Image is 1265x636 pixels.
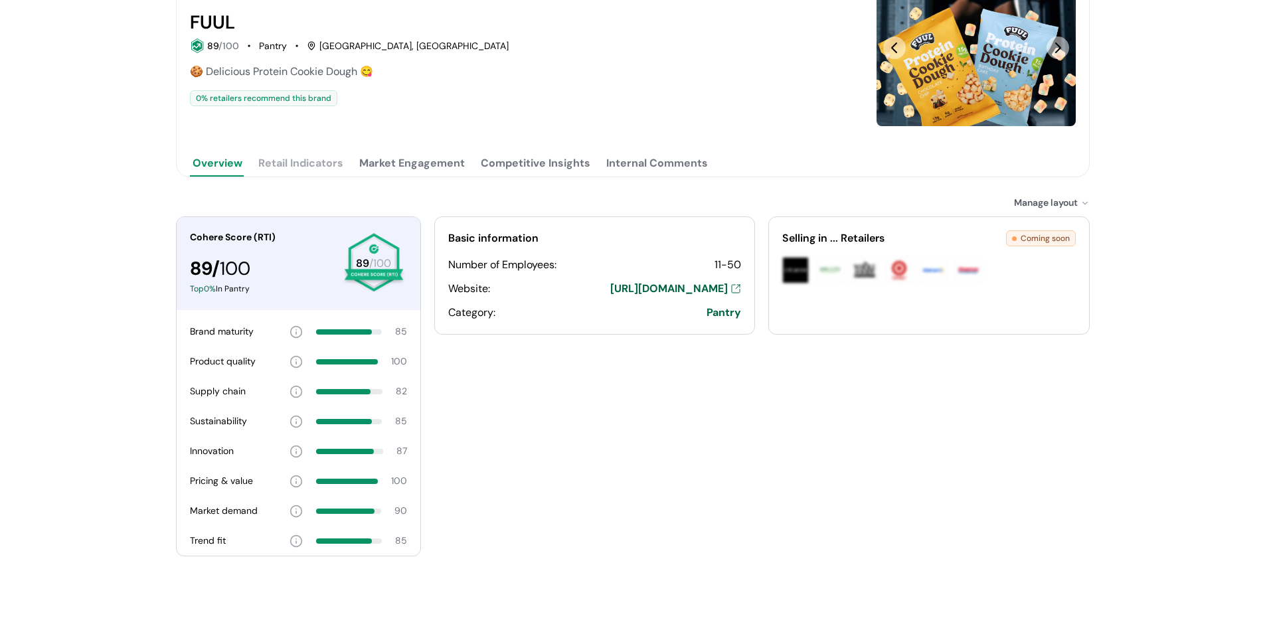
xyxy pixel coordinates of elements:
[478,150,593,177] button: Competitive Insights
[707,305,741,321] span: Pantry
[218,40,239,52] span: /100
[316,538,382,544] div: 85 percent
[190,230,333,244] div: Cohere Score (RTI)
[259,39,287,53] div: Pantry
[190,90,337,106] div: 0 % retailers recommend this brand
[190,64,373,78] span: 🍪 Delicious Protein Cookie Dough 😋
[396,444,407,458] div: 87
[369,256,391,270] span: /100
[395,325,407,339] div: 85
[448,257,556,273] div: Number of Employees:
[1006,230,1076,246] div: Coming soon
[190,474,253,488] div: Pricing & value
[357,150,467,177] button: Market Engagement
[391,355,407,368] div: 100
[190,150,245,177] button: Overview
[190,283,216,294] span: Top 0 %
[448,281,490,297] div: Website:
[1047,37,1069,59] button: Next Slide
[316,359,378,364] div: 100 percent
[207,40,218,52] span: 89
[190,414,247,428] div: Sustainability
[396,384,407,398] div: 82
[316,449,383,454] div: 87 percent
[190,255,333,283] div: 89 /
[1014,196,1090,210] div: Manage layout
[316,329,382,335] div: 85 percent
[610,281,741,297] a: [URL][DOMAIN_NAME]
[190,325,254,339] div: Brand maturity
[190,384,246,398] div: Supply chain
[606,155,708,171] div: Internal Comments
[391,474,407,488] div: 100
[190,504,258,518] div: Market demand
[395,534,407,548] div: 85
[190,283,333,295] div: In Pantry
[190,534,226,548] div: Trend fit
[316,509,381,514] div: 90 percent
[448,305,495,321] div: Category:
[715,257,741,273] div: 11-50
[448,230,742,246] div: Basic information
[356,256,369,270] span: 89
[316,479,378,484] div: 100 percent
[190,444,234,458] div: Innovation
[316,389,382,394] div: 82 percent
[883,37,906,59] button: Previous Slide
[394,504,407,518] div: 90
[190,355,256,368] div: Product quality
[190,12,235,33] h2: FUUL
[395,414,407,428] div: 85
[307,39,509,53] div: [GEOGRAPHIC_DATA], [GEOGRAPHIC_DATA]
[220,256,250,281] span: 100
[256,150,346,177] button: Retail Indicators
[316,419,382,424] div: 85 percent
[782,230,1006,246] div: Selling in ... Retailers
